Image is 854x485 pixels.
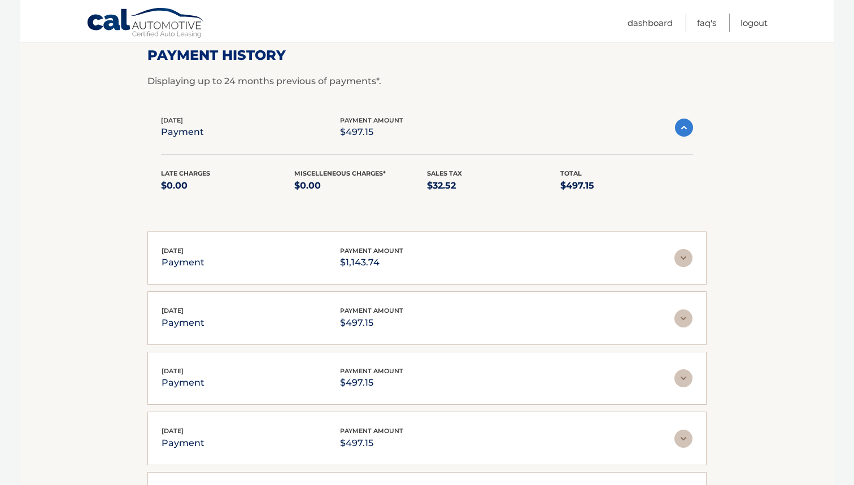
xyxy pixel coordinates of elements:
span: Total [560,169,582,177]
p: payment [162,255,204,270]
span: payment amount [340,116,403,124]
p: Displaying up to 24 months previous of payments*. [147,75,707,88]
p: $1,143.74 [340,255,403,270]
span: payment amount [340,427,403,435]
p: $497.15 [340,124,403,140]
p: $497.15 [560,178,694,194]
span: [DATE] [162,427,184,435]
h2: Payment History [147,47,707,64]
p: $32.52 [427,178,560,194]
span: [DATE] [162,247,184,255]
span: payment amount [340,307,403,314]
span: Sales Tax [427,169,462,177]
a: Dashboard [628,14,673,32]
span: payment amount [340,367,403,375]
span: Miscelleneous Charges* [294,169,386,177]
img: accordion-rest.svg [674,369,692,387]
a: FAQ's [697,14,716,32]
a: Cal Automotive [86,7,205,40]
img: accordion-rest.svg [674,249,692,267]
p: payment [162,435,204,451]
span: [DATE] [162,307,184,314]
p: $497.15 [340,315,403,331]
p: $497.15 [340,435,403,451]
span: [DATE] [162,367,184,375]
p: payment [161,124,204,140]
img: accordion-active.svg [675,119,693,137]
p: $0.00 [294,178,428,194]
p: $0.00 [161,178,294,194]
p: payment [162,375,204,391]
img: accordion-rest.svg [674,309,692,327]
span: Late Charges [161,169,210,177]
img: accordion-rest.svg [674,430,692,448]
span: [DATE] [161,116,183,124]
span: payment amount [340,247,403,255]
a: Logout [740,14,768,32]
p: payment [162,315,204,331]
p: $497.15 [340,375,403,391]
